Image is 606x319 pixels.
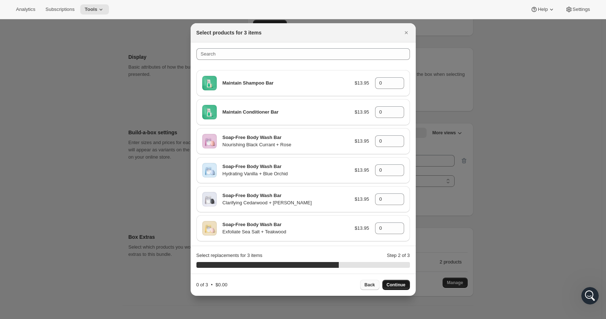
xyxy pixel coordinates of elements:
[387,252,410,259] p: Step 2 of 3
[223,221,349,228] p: Soap-Free Body Wash Bar
[31,210,72,216] b: [PERSON_NAME]
[355,167,369,174] p: $13.95
[223,163,349,170] p: Soap-Free Body Wash Bar
[355,196,369,203] p: $13.95
[196,281,208,289] p: 0 of 3
[223,109,349,116] p: Maintain Conditioner Bar
[6,112,139,148] div: Emma says…
[6,57,139,67] div: [DATE]
[196,281,228,289] div: •
[21,4,32,16] img: Profile image for Adrian
[196,48,410,60] input: Search
[6,148,139,209] div: Fin says…
[35,9,72,16] p: Active 30m ago
[202,163,217,177] img: Hydrating Vanilla + Blue Orchid
[80,4,109,15] button: Tools
[223,79,349,87] p: Maintain Shampoo Bar
[223,192,349,199] p: Soap-Free Body Wash Bar
[6,67,139,112] div: Emma says…
[46,238,52,244] button: Start recording
[127,3,141,16] div: Close
[216,281,228,289] p: $0.00
[32,71,134,107] div: Hi All. I just wanted to make sure you were aware sadly [PERSON_NAME] is no longer with [PERSON_N...
[32,116,134,138] div: Can you look into 52378370117 . They were charged double the shipping and I am unsure the cause.
[401,28,411,38] button: Close
[41,4,79,15] button: Subscriptions
[581,287,599,304] iframe: Intercom live chat
[26,67,139,111] div: Hi All. I just wanted to make sure you were aware sadly [PERSON_NAME] is no longer with [PERSON_N...
[355,225,369,232] p: $13.95
[6,222,139,235] textarea: Message…
[223,170,349,177] p: Hydrating Vanilla + Blue Orchid
[360,280,379,290] button: Back
[202,134,217,148] img: Nourishing Black Currant + Rose
[11,238,17,244] button: Emoji picker
[202,221,217,236] img: Exfoliate Sea Salt + Teakwood
[538,7,548,12] span: Help
[573,7,590,12] span: Settings
[12,184,113,198] div: Our usual reply time 🕒
[114,3,127,17] button: Home
[355,109,369,116] p: $13.95
[12,167,69,180] b: [EMAIL_ADDRESS][DOMAIN_NAME]
[31,210,124,216] div: joined the conversation
[34,238,40,244] button: Upload attachment
[12,4,40,15] button: Analytics
[45,7,74,12] span: Subscriptions
[18,192,59,197] b: A few minutes
[365,282,375,288] span: Back
[26,112,139,142] div: Can you look into 52378370117 . They were charged double the shipping and I am unsure the cause.
[196,29,262,36] h2: Select products for 3 items
[223,134,349,141] p: Soap-Free Body Wash Bar
[196,252,263,259] p: Select replacements for 3 items
[202,192,217,206] img: Clarifying Cedarwood + Moss
[223,228,349,236] p: Exfoliate Sea Salt + Teakwood
[526,4,559,15] button: Help
[12,152,113,180] div: You’ll get replies here and in your email: ✉️
[16,7,35,12] span: Analytics
[355,138,369,145] p: $13.95
[561,4,594,15] button: Settings
[355,79,369,87] p: $13.95
[6,208,139,225] div: Adrian says…
[5,3,19,17] button: go back
[223,141,349,148] p: Nourishing Black Currant + Rose
[125,235,136,246] button: Send a message…
[35,4,82,9] h1: [PERSON_NAME]
[223,199,349,206] p: Clarifying Cedarwood + [PERSON_NAME]
[6,148,119,203] div: You’ll get replies here and in your email:✉️[EMAIL_ADDRESS][DOMAIN_NAME]Our usual reply time🕒A fe...
[23,238,29,244] button: Gif picker
[22,209,29,217] img: Profile image for Adrian
[85,7,97,12] span: Tools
